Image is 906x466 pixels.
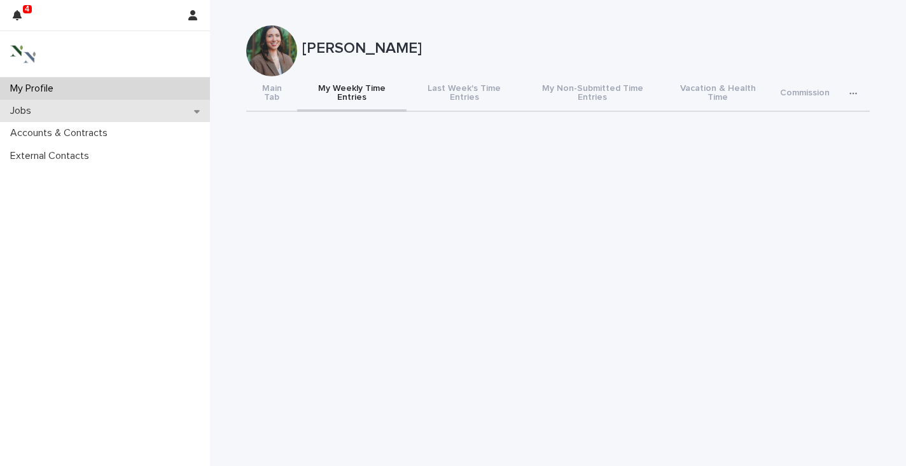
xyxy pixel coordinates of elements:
button: Vacation & Health Time [664,76,772,112]
button: Main Tab [246,76,297,112]
p: 4 [25,4,29,13]
p: Jobs [5,105,41,117]
button: Last Week's Time Entries [407,76,522,112]
p: Accounts & Contracts [5,127,118,139]
button: Commission [772,76,837,112]
img: 3bAFpBnQQY6ys9Fa9hsD [10,41,36,67]
button: My Non-Submitted Time Entries [522,76,664,112]
p: External Contacts [5,150,99,162]
p: My Profile [5,83,64,95]
p: [PERSON_NAME] [302,39,865,58]
div: 4 [13,8,29,31]
button: My Weekly Time Entries [297,76,407,112]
